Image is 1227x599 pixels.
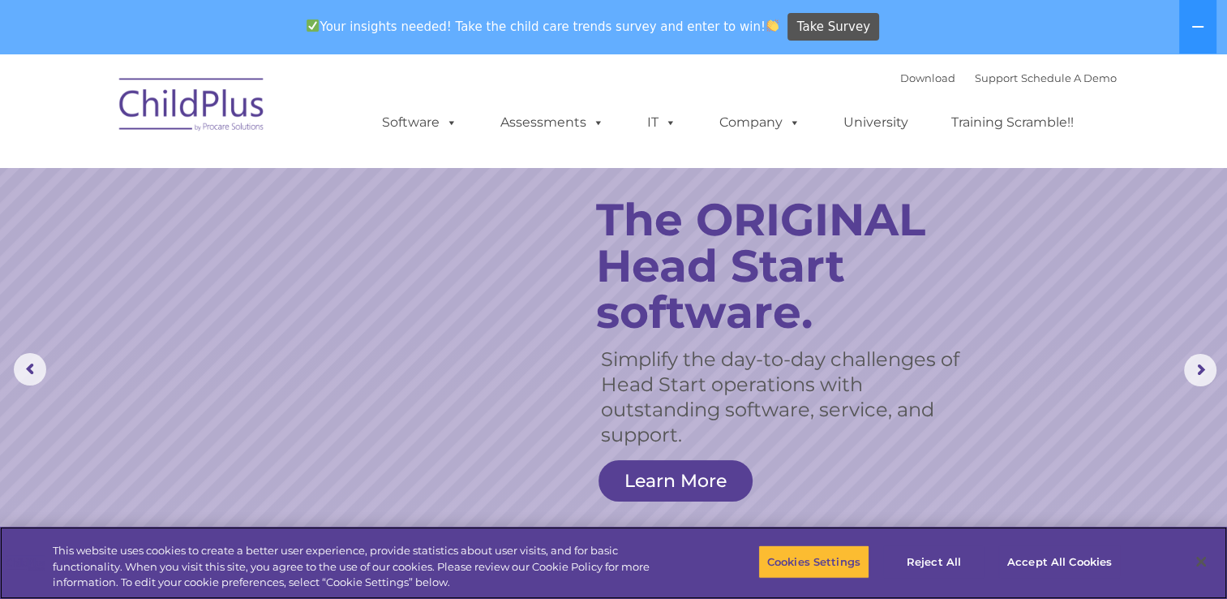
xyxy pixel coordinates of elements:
[111,67,273,148] img: ChildPlus by Procare Solutions
[225,107,275,119] span: Last name
[998,545,1121,579] button: Accept All Cookies
[827,106,925,139] a: University
[900,71,1117,84] font: |
[766,19,779,32] img: 👏
[1183,544,1219,580] button: Close
[300,11,786,42] span: Your insights needed! Take the child care trends survey and enter to win!
[307,19,319,32] img: ✅
[883,545,985,579] button: Reject All
[1021,71,1117,84] a: Schedule A Demo
[596,196,979,335] rs-layer: The ORIGINAL Head Start software.
[598,460,753,502] a: Learn More
[935,106,1090,139] a: Training Scramble!!
[758,545,869,579] button: Cookies Settings
[797,13,870,41] span: Take Survey
[366,106,474,139] a: Software
[53,543,675,591] div: This website uses cookies to create a better user experience, provide statistics about user visit...
[703,106,817,139] a: Company
[484,106,620,139] a: Assessments
[631,106,693,139] a: IT
[787,13,879,41] a: Take Survey
[975,71,1018,84] a: Support
[225,174,294,186] span: Phone number
[601,347,960,447] rs-layer: Simplify the day-to-day challenges of Head Start operations with outstanding software, service, a...
[900,71,955,84] a: Download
